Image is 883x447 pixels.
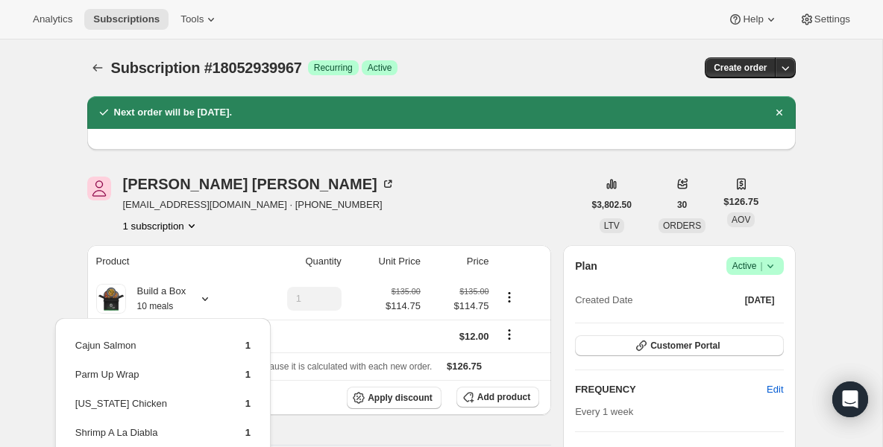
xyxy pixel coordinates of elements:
button: Tools [172,9,227,30]
span: Active [732,259,778,273]
td: Cajun Salmon [75,337,220,365]
span: Recurring [314,62,353,74]
button: Help [719,9,787,30]
h2: FREQUENCY [575,382,767,397]
button: [DATE] [736,290,784,311]
span: | [760,260,762,272]
button: Subscriptions [84,9,169,30]
span: Jason Michel [87,177,111,200]
span: Create order [714,62,767,74]
span: Settings [814,13,850,25]
button: Create order [705,57,776,78]
span: $126.75 [723,194,758,209]
span: Created Date [575,293,632,308]
button: Product actions [123,218,199,233]
span: Subscriptions [93,13,160,25]
h2: Next order will be [DATE]. [114,105,233,120]
span: 30 [677,199,687,211]
td: [US_STATE] Chicken [75,396,220,423]
span: ORDERS [663,221,701,231]
button: 30 [668,194,696,215]
th: Product [87,245,248,278]
span: Every 1 week [575,406,633,417]
span: Customer Portal [650,340,720,352]
button: Edit [758,378,792,402]
img: product img [96,284,126,314]
button: Customer Portal [575,335,783,356]
span: [DATE] [745,294,775,306]
span: $114.75 [386,299,421,314]
span: Analytics [33,13,72,25]
th: Unit Price [346,245,425,278]
button: Settings [791,9,859,30]
span: $126.75 [447,361,482,372]
small: $135.00 [459,287,488,296]
button: Product actions [497,289,521,305]
button: Add product [456,387,539,408]
span: $3,802.50 [592,199,632,211]
div: Open Intercom Messenger [832,381,868,417]
button: Apply discount [347,387,441,409]
span: $12.00 [459,331,489,342]
button: $3,802.50 [583,194,641,215]
span: Help [743,13,763,25]
span: $114.75 [430,299,489,314]
span: AOV [732,215,750,225]
span: Tools [180,13,204,25]
span: 1 [245,340,251,351]
th: Price [425,245,494,278]
td: Parm Up Wrap [75,367,220,394]
small: $135.00 [392,287,421,296]
small: 10 meals [137,301,174,311]
span: 1 [245,398,251,409]
div: [PERSON_NAME] [PERSON_NAME] [123,177,395,191]
span: Subscription #18052939967 [111,60,302,76]
span: [EMAIL_ADDRESS][DOMAIN_NAME] · [PHONE_NUMBER] [123,197,395,212]
span: Active [368,62,392,74]
span: LTV [604,221,620,231]
span: 1 [245,369,251,380]
h2: Plan [575,259,597,273]
button: Shipping actions [497,326,521,343]
button: Subscriptions [87,57,108,78]
span: Apply discount [368,392,433,404]
button: Analytics [24,9,81,30]
th: Quantity [248,245,346,278]
span: Edit [767,382,783,397]
span: Add product [477,391,530,403]
div: Build a Box [126,284,186,314]
button: Dismiss notification [769,102,790,123]
span: 1 [245,427,251,438]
